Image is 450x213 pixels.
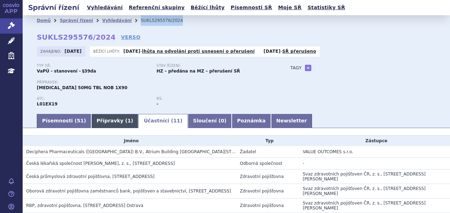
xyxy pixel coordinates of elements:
span: 51 [77,118,83,123]
a: VERSO [121,34,140,41]
span: Zdravotní pojišťovna [240,189,284,194]
th: Typ [236,136,299,146]
span: Svaz zdravotních pojišťoven ČR, z. s., [STREET_ADDRESS][PERSON_NAME] [303,172,426,182]
h2: Správní řízení [23,2,85,12]
a: Písemnosti (51) [37,114,91,128]
p: - [123,48,255,54]
a: Domů [37,18,51,23]
span: Česká průmyslová zdravotní pojišťovna, Jeremenkova 161/11, Ostrava - Vítkovice [26,174,155,179]
span: 0 [221,118,224,123]
h3: Tagy [290,64,302,72]
a: Poznámka [232,114,271,128]
p: Přípravek: [37,80,276,85]
a: Účastníci (11) [138,114,187,128]
a: + [305,65,311,71]
span: Žadatel [240,149,256,154]
a: Přípravky (1) [91,114,138,128]
span: Zdravotní pojišťovna [240,174,284,179]
span: Zahájeno: [40,48,63,54]
span: Česká lékařská společnost Jana Evangelisty Purkyně, z. s., Sokolská 490/31, Praha [26,161,175,166]
span: - [303,161,304,166]
a: Vyhledávání [102,18,132,23]
a: Referenční skupiny [127,3,187,12]
span: Běžící lhůty: [93,48,122,54]
th: Zástupce [299,136,450,146]
strong: HZ – předána na MZ – přerušení SŘ [156,69,240,74]
th: Jméno [23,136,236,146]
strong: [DATE] [264,49,281,54]
span: Oborová zdravotní pojišťovna zaměstnanců bank, pojišťoven a stavebnictví, Roškotova 1225/1, Praha 4 [26,189,231,194]
strong: - [156,102,158,106]
span: Svaz zdravotních pojišťoven ČR, z. s., [STREET_ADDRESS][PERSON_NAME] [303,201,426,211]
p: ATC: [37,97,149,101]
span: Deciphera Pharmaceuticals (Netherlands) B.V., Atrium Building Floor 4th Strawinskylaan 30, Amster... [26,149,266,154]
a: Newsletter [271,114,312,128]
strong: [DATE] [65,49,82,54]
strong: [DATE] [123,49,140,54]
a: lhůta na odvolání proti usnesení o přerušení [142,49,255,54]
span: [MEDICAL_DATA] 50MG TBL NOB 1X90 [37,85,127,90]
p: Typ SŘ: [37,64,149,68]
a: SŘ přerušeno [282,49,316,54]
a: Běžící lhůty [189,3,227,12]
a: Moje SŘ [276,3,304,12]
p: Stav řízení: [156,64,269,68]
span: Odborná společnost [240,161,282,166]
a: Statistiky SŘ [305,3,347,12]
span: RBP, zdravotní pojišťovna, Michálkovická 967/108, Slezská Ostrava [26,203,143,208]
strong: SUKLS295576/2024 [37,33,116,41]
span: 11 [173,118,180,123]
p: - [264,48,316,54]
a: Písemnosti SŘ [229,3,274,12]
span: VALUE OUTCOMES s.r.o. [303,149,353,154]
a: Vyhledávání [85,3,125,12]
strong: RIPRETINIB [37,102,58,106]
a: Sloučení (0) [188,114,232,128]
li: SUKLS295576/2024 [141,15,192,26]
span: Zdravotní pojišťovna [240,203,284,208]
span: 1 [127,118,131,123]
strong: VaPÚ - stanovení - §39da [37,69,96,74]
a: Správní řízení [60,18,93,23]
span: Svaz zdravotních pojišťoven ČR, z. s., [STREET_ADDRESS][PERSON_NAME] [303,186,426,196]
p: RS: [156,97,269,101]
